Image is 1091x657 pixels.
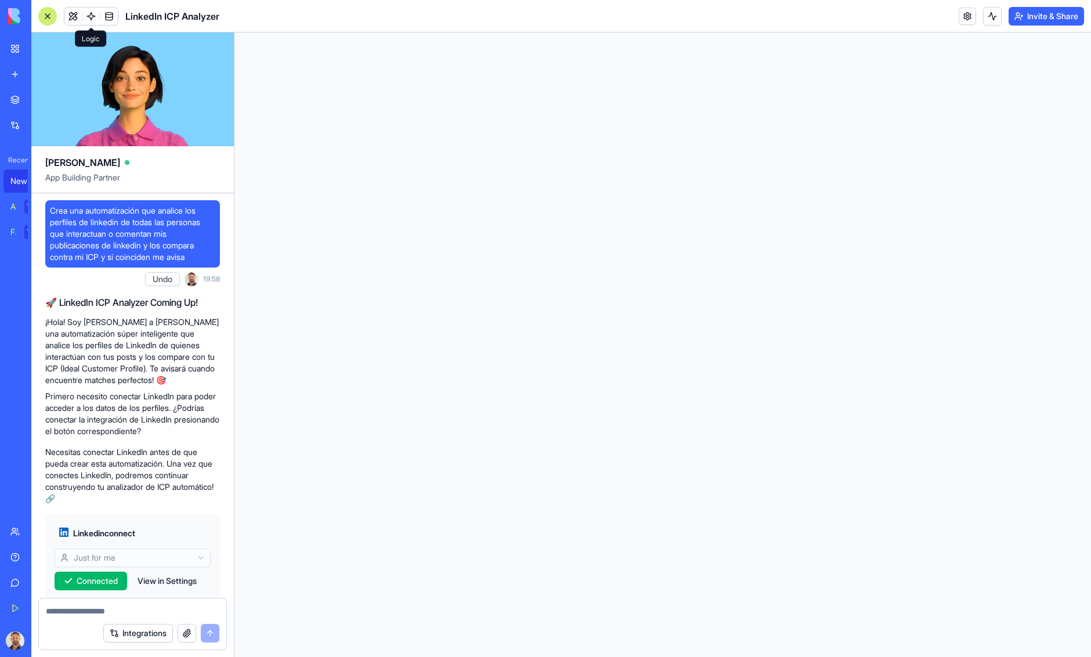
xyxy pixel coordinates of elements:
[55,572,127,590] button: Connected
[6,631,24,650] img: ACg8ocJj-MMs2ceOEkS_YghkCwrcNOC1lTZNDDPQ69bkUn4maM513mxlxw=s96-c
[203,275,220,284] span: 19:58
[45,316,220,386] p: ¡Hola! Soy [PERSON_NAME] a [PERSON_NAME] una automatización súper inteligente que analice los per...
[24,200,43,214] div: TRY
[45,391,220,437] p: Primero necesito conectar LinkedIn para poder acceder a los datos de los perfiles. ¿Podrías conec...
[77,575,118,587] span: Connected
[45,156,120,169] span: [PERSON_NAME]
[59,528,68,537] img: linkedin
[185,272,198,286] img: ACg8ocJj-MMs2ceOEkS_YghkCwrcNOC1lTZNDDPQ69bkUn4maM513mxlxw=s96-c
[45,172,220,193] span: App Building Partner
[8,8,80,24] img: logo
[1009,7,1084,26] button: Invite & Share
[3,195,50,218] a: AI Logo GeneratorTRY
[45,295,220,309] h2: 🚀 LinkedIn ICP Analyzer Coming Up!
[10,175,43,187] div: New App
[73,528,135,539] span: Linkedin connect
[132,572,203,590] button: View in Settings
[24,225,43,239] div: TRY
[75,31,106,47] div: Logic
[3,156,28,165] span: Recent
[103,624,173,642] button: Integrations
[3,221,50,244] a: Feedback FormTRY
[3,169,50,193] a: New App
[10,226,16,238] div: Feedback Form
[50,205,215,263] span: Crea una automatización que analice los perfiles de linkedin de todas las personas que interactua...
[45,446,220,504] p: Necesitas conectar LinkedIn antes de que pueda crear esta automatización. Una vez que conectes Li...
[125,9,219,23] span: LinkedIn ICP Analyzer
[10,201,16,212] div: AI Logo Generator
[145,272,180,286] button: Undo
